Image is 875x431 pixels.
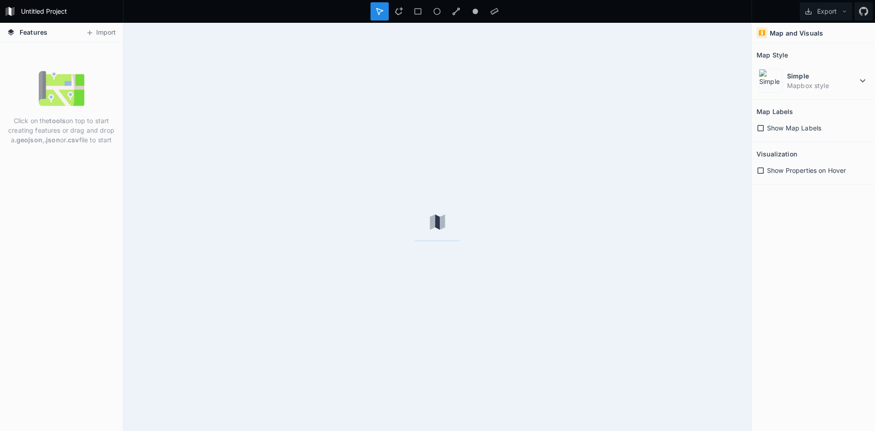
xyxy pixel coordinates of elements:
img: empty [39,66,84,111]
strong: .csv [66,136,79,144]
span: Show Properties on Hover [767,166,846,175]
h2: Map Labels [757,104,793,119]
dd: Mapbox style [787,81,857,90]
dt: Simple [787,71,857,81]
h2: Map Style [757,48,788,62]
button: Export [800,2,852,21]
h4: Map and Visuals [770,28,823,38]
strong: .geojson [15,136,42,144]
h2: Visualization [757,147,797,161]
span: Show Map Labels [767,123,821,133]
img: Simple [759,69,782,93]
p: Click on the on top to start creating features or drag and drop a , or file to start [7,116,116,145]
strong: tools [49,117,66,125]
button: Import [81,26,120,40]
span: Features [20,27,47,37]
strong: .json [44,136,60,144]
